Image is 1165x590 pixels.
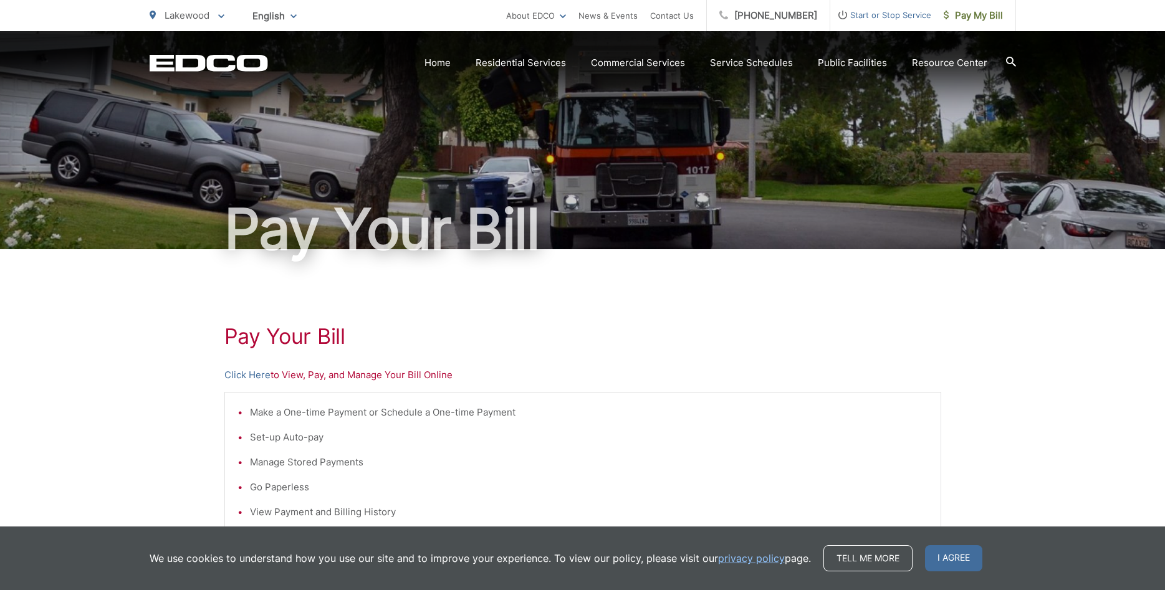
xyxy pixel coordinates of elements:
[250,430,928,445] li: Set-up Auto-pay
[224,368,941,383] p: to View, Pay, and Manage Your Bill Online
[224,368,271,383] a: Click Here
[710,55,793,70] a: Service Schedules
[578,8,638,23] a: News & Events
[823,545,913,571] a: Tell me more
[250,480,928,495] li: Go Paperless
[591,55,685,70] a: Commercial Services
[150,198,1016,260] h1: Pay Your Bill
[224,324,941,349] h1: Pay Your Bill
[250,455,928,470] li: Manage Stored Payments
[650,8,694,23] a: Contact Us
[165,9,209,21] span: Lakewood
[243,5,306,27] span: English
[912,55,987,70] a: Resource Center
[506,8,566,23] a: About EDCO
[424,55,451,70] a: Home
[150,551,811,566] p: We use cookies to understand how you use our site and to improve your experience. To view our pol...
[250,405,928,420] li: Make a One-time Payment or Schedule a One-time Payment
[250,505,928,520] li: View Payment and Billing History
[925,545,982,571] span: I agree
[150,54,268,72] a: EDCD logo. Return to the homepage.
[944,8,1003,23] span: Pay My Bill
[818,55,887,70] a: Public Facilities
[718,551,785,566] a: privacy policy
[476,55,566,70] a: Residential Services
